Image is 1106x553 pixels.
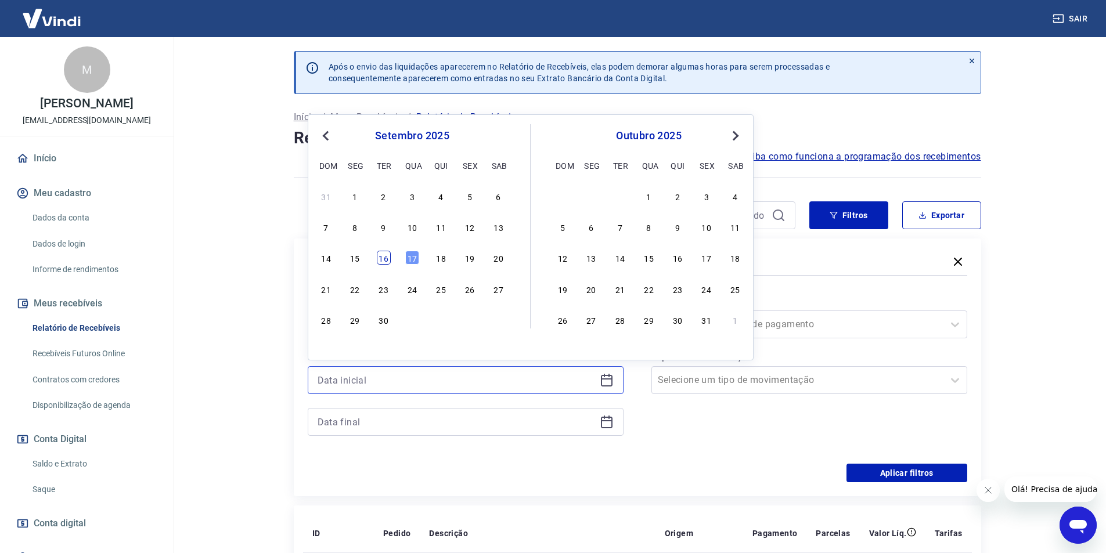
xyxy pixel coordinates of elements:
[869,527,907,539] p: Valor Líq.
[584,251,598,265] div: Choose segunda-feira, 13 de outubro de 2025
[556,189,570,203] div: Choose domingo, 28 de setembro de 2025
[556,158,570,172] div: dom
[318,413,595,431] input: Data final
[294,110,317,124] p: Início
[383,527,410,539] p: Pedido
[463,158,477,172] div: sex
[463,251,477,265] div: Choose sexta-feira, 19 de setembro de 2025
[584,158,598,172] div: seg
[416,110,516,124] p: Relatório de Recebíveis
[319,129,333,143] button: Previous Month
[728,251,742,265] div: Choose sábado, 18 de outubro de 2025
[728,158,742,172] div: sab
[671,158,685,172] div: qui
[554,129,744,143] div: outubro 2025
[654,294,965,308] label: Forma de Pagamento
[613,282,627,296] div: Choose terça-feira, 21 de outubro de 2025
[809,201,888,229] button: Filtros
[329,61,830,84] p: Após o envio das liquidações aparecerem no Relatório de Recebíveis, elas podem demorar algumas ho...
[700,158,714,172] div: sex
[23,114,151,126] p: [EMAIL_ADDRESS][DOMAIN_NAME]
[977,479,1000,502] iframe: Fechar mensagem
[434,282,448,296] div: Choose quinta-feira, 25 de setembro de 2025
[671,220,685,234] div: Choose quinta-feira, 9 de outubro de 2025
[28,342,160,366] a: Recebíveis Futuros Online
[642,251,656,265] div: Choose quarta-feira, 15 de outubro de 2025
[28,258,160,281] a: Informe de rendimentos
[728,220,742,234] div: Choose sábado, 11 de outubro de 2025
[463,313,477,327] div: Choose sexta-feira, 3 de outubro de 2025
[319,158,333,172] div: dom
[816,527,850,539] p: Parcelas
[463,220,477,234] div: Choose sexta-feira, 12 de setembro de 2025
[492,189,506,203] div: Choose sábado, 6 de setembro de 2025
[584,282,598,296] div: Choose segunda-feira, 20 de outubro de 2025
[671,251,685,265] div: Choose quinta-feira, 16 de outubro de 2025
[700,189,714,203] div: Choose sexta-feira, 3 de outubro de 2025
[492,251,506,265] div: Choose sábado, 20 de setembro de 2025
[463,282,477,296] div: Choose sexta-feira, 26 de setembro de 2025
[729,129,743,143] button: Next Month
[642,158,656,172] div: qua
[654,350,965,364] label: Tipo de Movimentação
[405,313,419,327] div: Choose quarta-feira, 1 de outubro de 2025
[752,527,798,539] p: Pagamento
[348,158,362,172] div: seg
[319,251,333,265] div: Choose domingo, 14 de setembro de 2025
[14,291,160,316] button: Meus recebíveis
[348,313,362,327] div: Choose segunda-feira, 29 de setembro de 2025
[671,189,685,203] div: Choose quinta-feira, 2 de outubro de 2025
[556,251,570,265] div: Choose domingo, 12 de outubro de 2025
[613,158,627,172] div: ter
[28,393,160,417] a: Disponibilização de agenda
[28,232,160,256] a: Dados de login
[429,527,468,539] p: Descrição
[64,46,110,93] div: M
[671,313,685,327] div: Choose quinta-feira, 30 de outubro de 2025
[728,189,742,203] div: Choose sábado, 4 de outubro de 2025
[319,313,333,327] div: Choose domingo, 28 de setembro de 2025
[902,201,981,229] button: Exportar
[556,220,570,234] div: Choose domingo, 5 de outubro de 2025
[492,220,506,234] div: Choose sábado, 13 de setembro de 2025
[348,189,362,203] div: Choose segunda-feira, 1 de setembro de 2025
[846,464,967,482] button: Aplicar filtros
[377,282,391,296] div: Choose terça-feira, 23 de setembro de 2025
[348,251,362,265] div: Choose segunda-feira, 15 de setembro de 2025
[741,150,981,164] a: Saiba como funciona a programação dos recebimentos
[348,220,362,234] div: Choose segunda-feira, 8 de setembro de 2025
[1060,507,1097,544] iframe: Botão para abrir a janela de mensagens
[434,158,448,172] div: qui
[330,110,402,124] p: Meus Recebíveis
[584,220,598,234] div: Choose segunda-feira, 6 de outubro de 2025
[492,313,506,327] div: Choose sábado, 4 de outubro de 2025
[14,427,160,452] button: Conta Digital
[28,316,160,340] a: Relatório de Recebíveis
[322,110,326,124] p: /
[554,187,744,328] div: month 2025-10
[7,8,98,17] span: Olá! Precisa de ajuda?
[642,220,656,234] div: Choose quarta-feira, 8 de outubro de 2025
[613,220,627,234] div: Choose terça-feira, 7 de outubro de 2025
[294,126,981,150] h4: Relatório de Recebíveis
[700,220,714,234] div: Choose sexta-feira, 10 de outubro de 2025
[318,371,595,389] input: Data inicial
[14,1,89,36] img: Vindi
[312,527,320,539] p: ID
[642,189,656,203] div: Choose quarta-feira, 1 de outubro de 2025
[613,251,627,265] div: Choose terça-feira, 14 de outubro de 2025
[463,189,477,203] div: Choose sexta-feira, 5 de setembro de 2025
[1050,8,1092,30] button: Sair
[492,282,506,296] div: Choose sábado, 27 de setembro de 2025
[434,220,448,234] div: Choose quinta-feira, 11 de setembro de 2025
[700,251,714,265] div: Choose sexta-feira, 17 de outubro de 2025
[556,313,570,327] div: Choose domingo, 26 de outubro de 2025
[642,282,656,296] div: Choose quarta-feira, 22 de outubro de 2025
[348,282,362,296] div: Choose segunda-feira, 22 de setembro de 2025
[34,515,86,532] span: Conta digital
[405,220,419,234] div: Choose quarta-feira, 10 de setembro de 2025
[1004,476,1097,502] iframe: Mensagem da empresa
[40,97,133,110] p: [PERSON_NAME]
[377,313,391,327] div: Choose terça-feira, 30 de setembro de 2025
